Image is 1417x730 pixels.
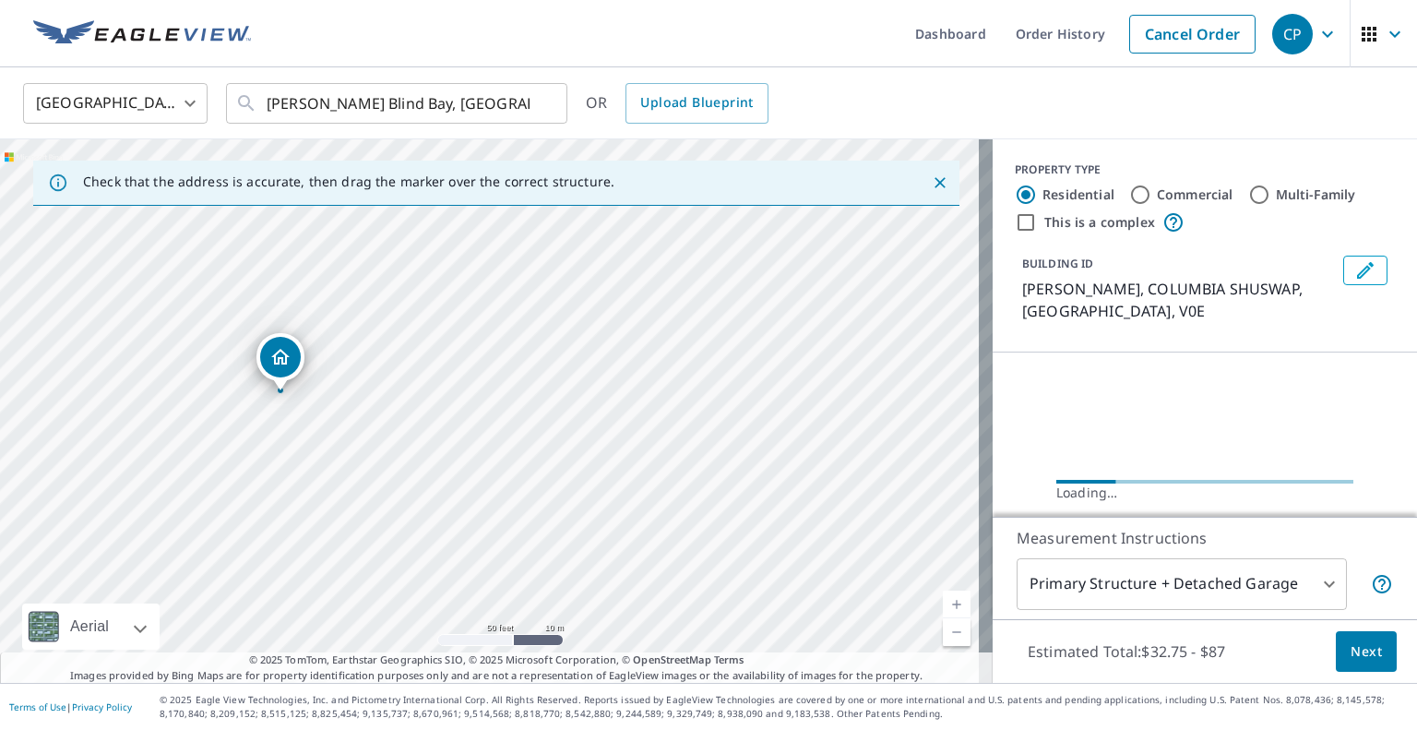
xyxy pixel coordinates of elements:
[1272,14,1313,54] div: CP
[33,20,251,48] img: EV Logo
[1336,631,1397,673] button: Next
[633,652,710,666] a: OpenStreetMap
[1056,484,1353,502] div: Loading…
[1013,631,1240,672] p: Estimated Total: $32.75 - $87
[1276,185,1356,204] label: Multi-Family
[714,652,744,666] a: Terms
[586,83,768,124] div: OR
[22,604,160,650] div: Aerial
[249,652,744,668] span: © 2025 TomTom, Earthstar Geographics SIO, © 2025 Microsoft Corporation, ©
[1022,278,1336,322] p: [PERSON_NAME], COLUMBIA SHUSWAP, [GEOGRAPHIC_DATA], V0E
[1042,185,1114,204] label: Residential
[1044,213,1155,232] label: This is a complex
[1157,185,1233,204] label: Commercial
[943,591,970,618] a: Current Level 19, Zoom In
[65,604,114,650] div: Aerial
[1017,558,1347,610] div: Primary Structure + Detached Garage
[9,701,132,712] p: |
[1343,256,1387,285] button: Edit building 1
[72,700,132,713] a: Privacy Policy
[83,174,614,190] p: Check that the address is accurate, then drag the marker over the correct structure.
[640,91,753,114] span: Upload Blueprint
[1022,256,1093,271] p: BUILDING ID
[1015,162,1395,178] div: PROPERTY TYPE
[1129,15,1256,54] a: Cancel Order
[1017,527,1393,549] p: Measurement Instructions
[9,700,66,713] a: Terms of Use
[928,171,952,195] button: Close
[943,618,970,646] a: Current Level 19, Zoom Out
[1351,640,1382,664] span: Next
[1371,573,1393,595] span: Your report will include the primary structure and a detached garage if one exists.
[267,78,530,129] input: Search by address or latitude-longitude
[23,78,208,129] div: [GEOGRAPHIC_DATA]
[256,333,304,390] div: Dropped pin, building 1, Residential property, DOEBERT RD COLUMBIA SHUSWAP BC V0E
[625,83,768,124] a: Upload Blueprint
[160,693,1408,721] p: © 2025 Eagle View Technologies, Inc. and Pictometry International Corp. All Rights Reserved. Repo...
